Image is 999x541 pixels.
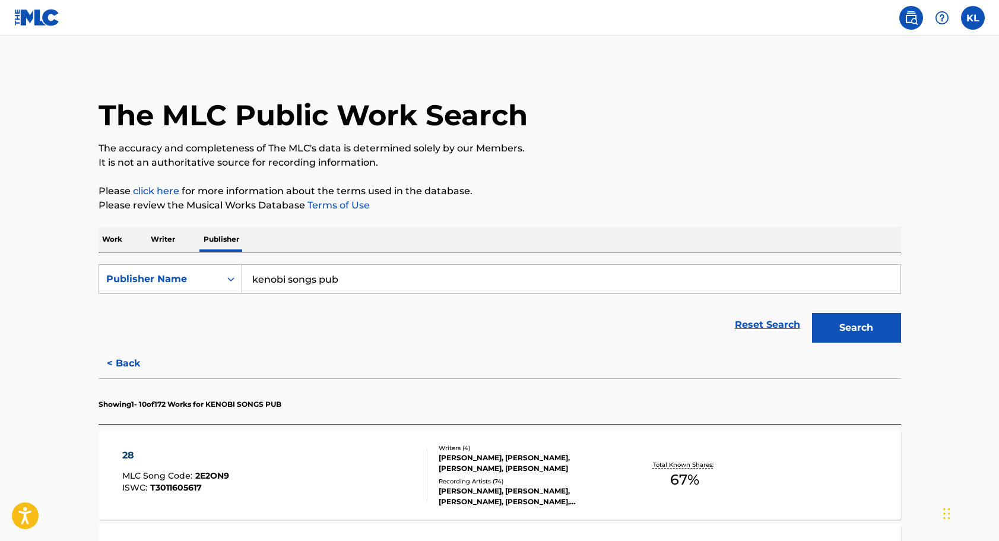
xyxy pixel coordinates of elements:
[930,6,954,30] div: Help
[935,11,949,25] img: help
[940,484,999,541] iframe: Chat Widget
[122,470,195,481] span: MLC Song Code :
[899,6,923,30] a: Public Search
[99,349,170,378] button: < Back
[439,453,618,474] div: [PERSON_NAME], [PERSON_NAME], [PERSON_NAME], [PERSON_NAME]
[99,184,901,198] p: Please for more information about the terms used in the database.
[305,200,370,211] a: Terms of Use
[729,312,806,338] a: Reset Search
[99,141,901,156] p: The accuracy and completeness of The MLC's data is determined solely by our Members.
[961,6,985,30] div: User Menu
[133,185,179,197] a: click here
[99,97,528,133] h1: The MLC Public Work Search
[150,482,202,493] span: T3011605617
[14,9,60,26] img: MLC Logo
[99,431,901,520] a: 28MLC Song Code:2E2ON9ISWC:T3011605617Writers (4)[PERSON_NAME], [PERSON_NAME], [PERSON_NAME], [PE...
[200,227,243,252] p: Publisher
[122,448,229,463] div: 28
[195,470,229,481] span: 2E2ON9
[439,444,618,453] div: Writers ( 4 )
[99,156,901,170] p: It is not an authoritative source for recording information.
[966,351,999,453] iframe: Resource Center
[99,399,281,410] p: Showing 1 - 10 of 172 Works for KENOBI SONGS PUB
[670,469,699,491] span: 67 %
[812,313,901,343] button: Search
[653,460,716,469] p: Total Known Shares:
[439,477,618,486] div: Recording Artists ( 74 )
[904,11,918,25] img: search
[147,227,179,252] p: Writer
[99,227,126,252] p: Work
[439,486,618,507] div: [PERSON_NAME], [PERSON_NAME], [PERSON_NAME], [PERSON_NAME], [PERSON_NAME], [PERSON_NAME], [PERSON...
[106,272,213,286] div: Publisher Name
[99,264,901,349] form: Search Form
[99,198,901,213] p: Please review the Musical Works Database
[943,496,950,531] div: Drag
[122,482,150,493] span: ISWC :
